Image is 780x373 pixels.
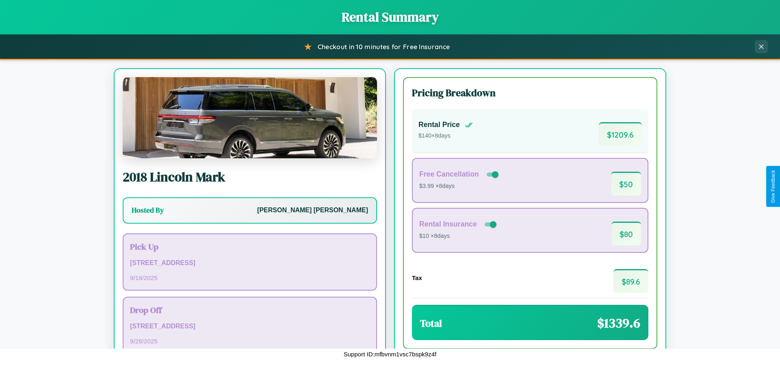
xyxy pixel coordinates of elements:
[613,269,648,293] span: $ 89.6
[419,181,500,192] p: $3.99 × 8 days
[420,317,442,330] h3: Total
[8,8,772,26] h1: Rental Summary
[418,121,460,129] h4: Rental Price
[599,122,642,146] span: $ 1209.6
[130,336,370,347] p: 9 / 26 / 2025
[123,77,377,158] img: Lincoln Mark
[130,304,370,316] h3: Drop Off
[611,172,641,196] span: $ 50
[418,131,473,141] p: $ 140 × 8 days
[412,274,422,281] h4: Tax
[132,205,164,215] h3: Hosted By
[257,205,368,216] p: [PERSON_NAME] [PERSON_NAME]
[770,170,776,203] div: Give Feedback
[130,257,370,269] p: [STREET_ADDRESS]
[597,314,640,332] span: $ 1339.6
[123,168,377,186] h2: 2018 Lincoln Mark
[419,220,477,229] h4: Rental Insurance
[419,231,498,241] p: $10 × 8 days
[344,349,436,360] p: Support ID: mfbvnm1vsc7bspk9z4f
[130,321,370,332] p: [STREET_ADDRESS]
[318,43,450,51] span: Checkout in 10 minutes for Free Insurance
[130,241,370,252] h3: Pick Up
[419,170,479,179] h4: Free Cancellation
[412,86,648,99] h3: Pricing Breakdown
[611,222,641,246] span: $ 80
[130,272,370,283] p: 9 / 18 / 2025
